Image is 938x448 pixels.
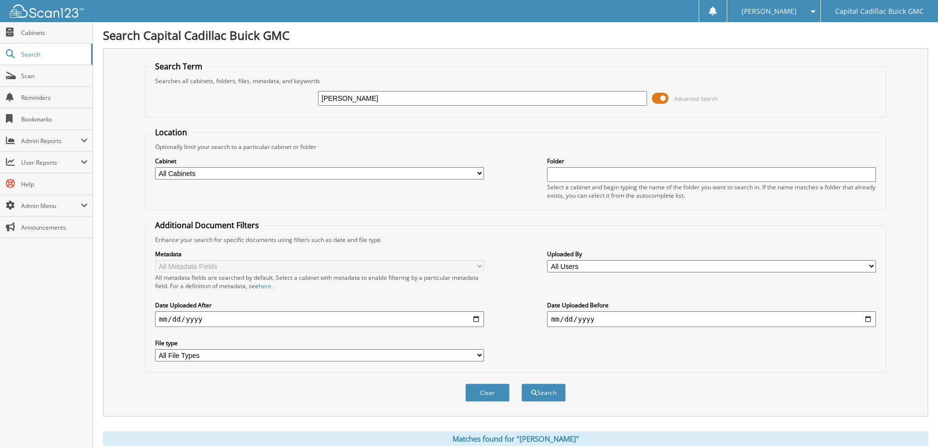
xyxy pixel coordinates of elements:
[150,61,207,72] legend: Search Term
[150,127,192,138] legend: Location
[521,384,566,402] button: Search
[547,157,876,165] label: Folder
[21,180,88,188] span: Help
[21,223,88,232] span: Announcements
[150,220,264,231] legend: Additional Document Filters
[155,273,484,290] div: All metadata fields are searched by default. Select a cabinet with metadata to enable filtering b...
[742,8,797,14] span: [PERSON_NAME]
[21,202,81,210] span: Admin Menu
[259,282,271,290] a: here
[547,183,876,200] div: Select a cabinet and begin typing the name of the folder you want to search in. If the name match...
[155,157,484,165] label: Cabinet
[155,301,484,309] label: Date Uploaded After
[10,4,84,18] img: scan123-logo-white.svg
[21,137,81,145] span: Admin Reports
[150,77,881,85] div: Searches all cabinets, folders, files, metadata, and keywords
[547,250,876,258] label: Uploaded By
[155,339,484,347] label: File type
[547,311,876,327] input: end
[465,384,510,402] button: Clear
[21,158,81,167] span: User Reports
[674,95,718,102] span: Advanced Search
[21,93,88,102] span: Reminders
[150,143,881,151] div: Optionally limit your search to a particular cabinet or folder
[21,29,88,37] span: Cabinets
[835,8,924,14] span: Capital Cadillac Buick GMC
[21,50,86,59] span: Search
[103,431,928,446] div: Matches found for "[PERSON_NAME]"
[21,115,88,123] span: Bookmarks
[21,72,88,80] span: Scan
[103,27,928,43] h1: Search Capital Cadillac Buick GMC
[155,311,484,327] input: start
[155,250,484,258] label: Metadata
[150,236,881,244] div: Enhance your search for specific documents using filters such as date and file type.
[547,301,876,309] label: Date Uploaded Before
